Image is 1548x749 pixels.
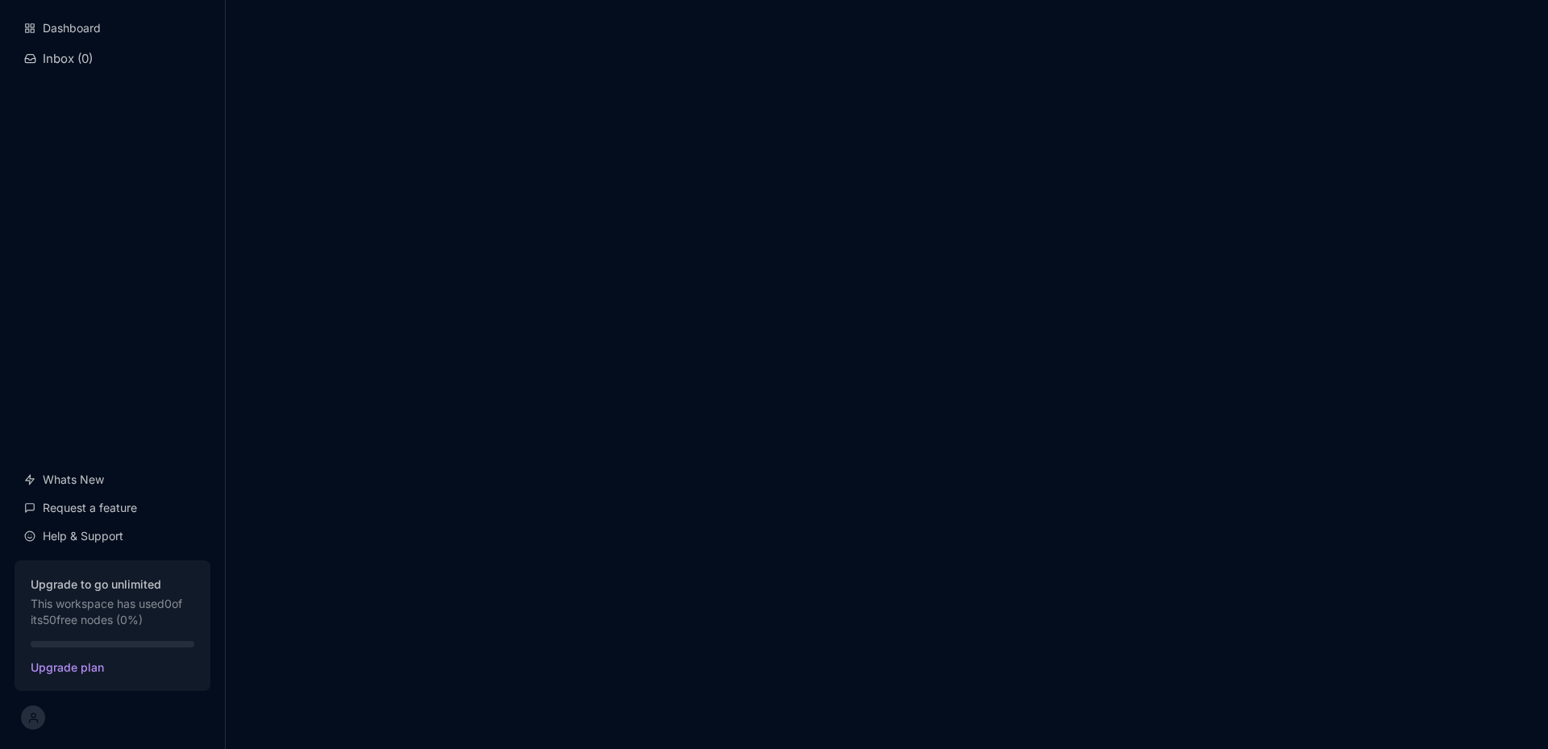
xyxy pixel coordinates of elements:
[15,521,210,551] a: Help & Support
[15,44,210,73] button: Inbox (0)
[15,13,210,44] a: Dashboard
[31,576,194,593] strong: Upgrade to go unlimited
[31,576,194,628] div: This workspace has used 0 of its 50 free nodes ( 0 %)
[15,493,210,523] a: Request a feature
[15,464,210,495] a: Whats New
[31,660,194,675] span: Upgrade plan
[15,560,210,691] button: Upgrade to go unlimitedThis workspace has used0of its50free nodes (0%)Upgrade plan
